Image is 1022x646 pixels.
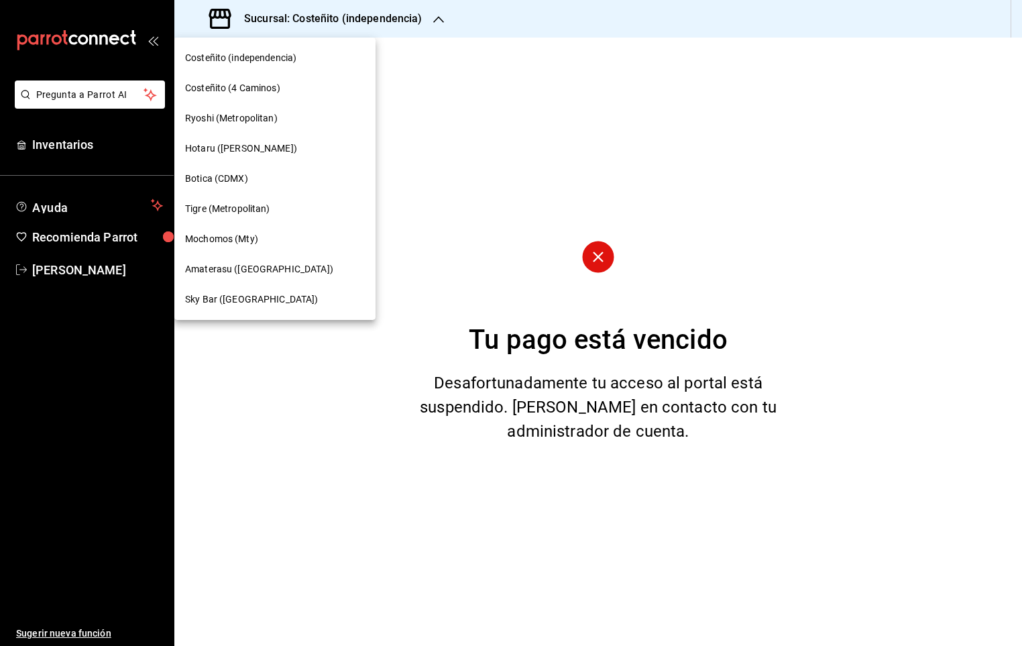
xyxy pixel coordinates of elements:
[185,51,296,65] span: Costeñito (independencia)
[185,81,280,95] span: Costeñito (4 Caminos)
[185,292,319,307] span: Sky Bar ([GEOGRAPHIC_DATA])
[174,43,376,73] div: Costeñito (independencia)
[185,111,278,125] span: Ryoshi (Metropolitan)
[174,284,376,315] div: Sky Bar ([GEOGRAPHIC_DATA])
[185,262,333,276] span: Amaterasu ([GEOGRAPHIC_DATA])
[174,164,376,194] div: Botica (CDMX)
[185,232,258,246] span: Mochomos (Mty)
[185,172,248,186] span: Botica (CDMX)
[174,73,376,103] div: Costeñito (4 Caminos)
[185,202,270,216] span: Tigre (Metropolitan)
[185,142,297,156] span: Hotaru ([PERSON_NAME])
[174,194,376,224] div: Tigre (Metropolitan)
[174,133,376,164] div: Hotaru ([PERSON_NAME])
[174,254,376,284] div: Amaterasu ([GEOGRAPHIC_DATA])
[174,103,376,133] div: Ryoshi (Metropolitan)
[174,224,376,254] div: Mochomos (Mty)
